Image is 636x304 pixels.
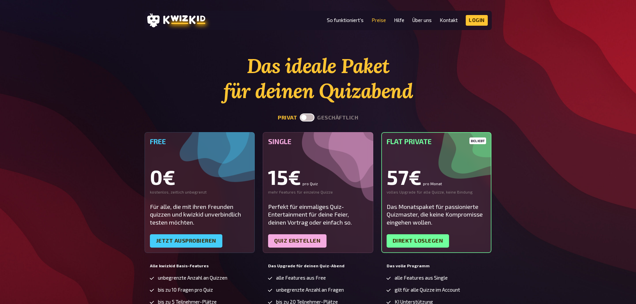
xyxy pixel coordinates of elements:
[150,234,222,248] a: Jetzt ausprobieren
[387,190,486,195] div: volles Upgrade für alle Quizze, keine Bindung
[387,167,486,187] div: 57€
[276,275,326,281] span: alle Features aus Free
[268,137,368,145] h5: Single
[317,114,358,121] button: geschäftlich
[268,203,368,226] div: Perfekt für einmaliges Quiz-Entertainment für deine Feier, deinen Vortrag oder einfach so.
[327,17,364,23] a: So funktioniert's
[387,234,449,248] a: Direkt loslegen
[302,182,318,186] small: pro Quiz
[395,287,460,293] span: gilt für alle Quizze im Account
[268,190,368,195] div: mehr Features für einzelne Quizze
[276,287,344,293] span: unbegrenzte Anzahl an Fragen
[145,53,492,103] h1: Das ideale Paket für deinen Quizabend
[372,17,386,23] a: Preise
[150,264,250,268] h5: Alle kwizkid Basis-Features
[387,203,486,226] div: Das Monatspaket für passionierte Quizmaster, die keine Kompromisse eingehen wollen.
[440,17,458,23] a: Kontakt
[150,137,250,145] h5: Free
[158,275,227,281] span: unbegrenzte Anzahl an Quizzen
[158,287,213,293] span: bis zu 10 Fragen pro Quiz
[466,15,488,26] a: Login
[268,234,327,248] a: Quiz erstellen
[268,167,368,187] div: 15€
[278,114,297,121] button: privat
[268,264,368,268] h5: Das Upgrade für deinen Quiz-Abend
[412,17,432,23] a: Über uns
[150,190,250,195] div: kostenlos, zeitlich unbegrenzt
[150,167,250,187] div: 0€
[150,203,250,226] div: Für alle, die mit ihren Freunden quizzen und kwizkid unverbindlich testen möchten.
[394,17,404,23] a: Hilfe
[395,275,448,281] span: alle Features aus Single
[387,264,486,268] h5: Das volle Programm
[423,182,442,186] small: pro Monat
[387,137,486,145] h5: Flat Private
